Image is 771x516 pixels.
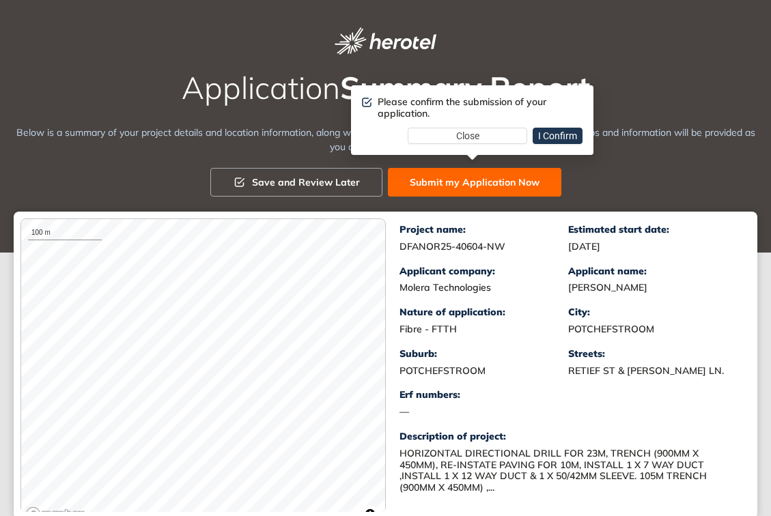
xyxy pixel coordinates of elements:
[378,96,583,119] div: Please confirm the submission of your application.
[399,348,568,360] div: Suburb:
[410,175,539,190] span: Submit my Application Now
[399,266,568,277] div: Applicant company:
[568,365,737,377] div: RETIEF ST & [PERSON_NAME] LN.
[408,128,527,144] button: Close
[399,447,707,493] span: HORIZONTAL DIRECTIONAL DRILL FOR 23M, TRENCH (900MM X 450MM), RE-INSTATE PAVING FOR 10M, INSTALL ...
[456,128,479,143] span: Close
[399,306,568,318] div: Nature of application:
[14,71,757,105] h2: Application
[399,241,568,253] div: DFANOR25-40604-NW
[335,27,436,55] img: logo
[568,324,737,335] div: POTCHEFSTROOM
[568,224,737,235] div: Estimated start date:
[568,266,737,277] div: Applicant name:
[210,168,382,197] button: Save and Review Later
[399,282,568,293] div: Molera Technologies
[568,306,737,318] div: City:
[568,282,737,293] div: [PERSON_NAME]
[568,348,737,360] div: Streets:
[399,365,568,377] div: POTCHEFSTROOM
[399,406,568,418] div: —
[340,68,590,106] span: Summary Report
[28,226,102,240] div: 100 m
[399,448,738,493] div: HORIZONTAL DIRECTIONAL DRILL FOR 23M, TRENCH (900MM X 450MM), RE-INSTATE PAVING FOR 10M, INSTALL ...
[399,389,568,401] div: Erf numbers:
[568,241,737,253] div: [DATE]
[538,128,577,143] span: I Confirm
[488,481,494,493] span: ...
[14,126,757,154] div: Below is a summary of your project details and location information, along with preliminary resul...
[399,431,738,442] div: Description of project:
[399,224,568,235] div: Project name:
[388,168,561,197] button: Submit my Application Now
[399,324,568,335] div: Fibre - FTTH
[533,128,583,144] button: I Confirm
[252,175,360,190] span: Save and Review Later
